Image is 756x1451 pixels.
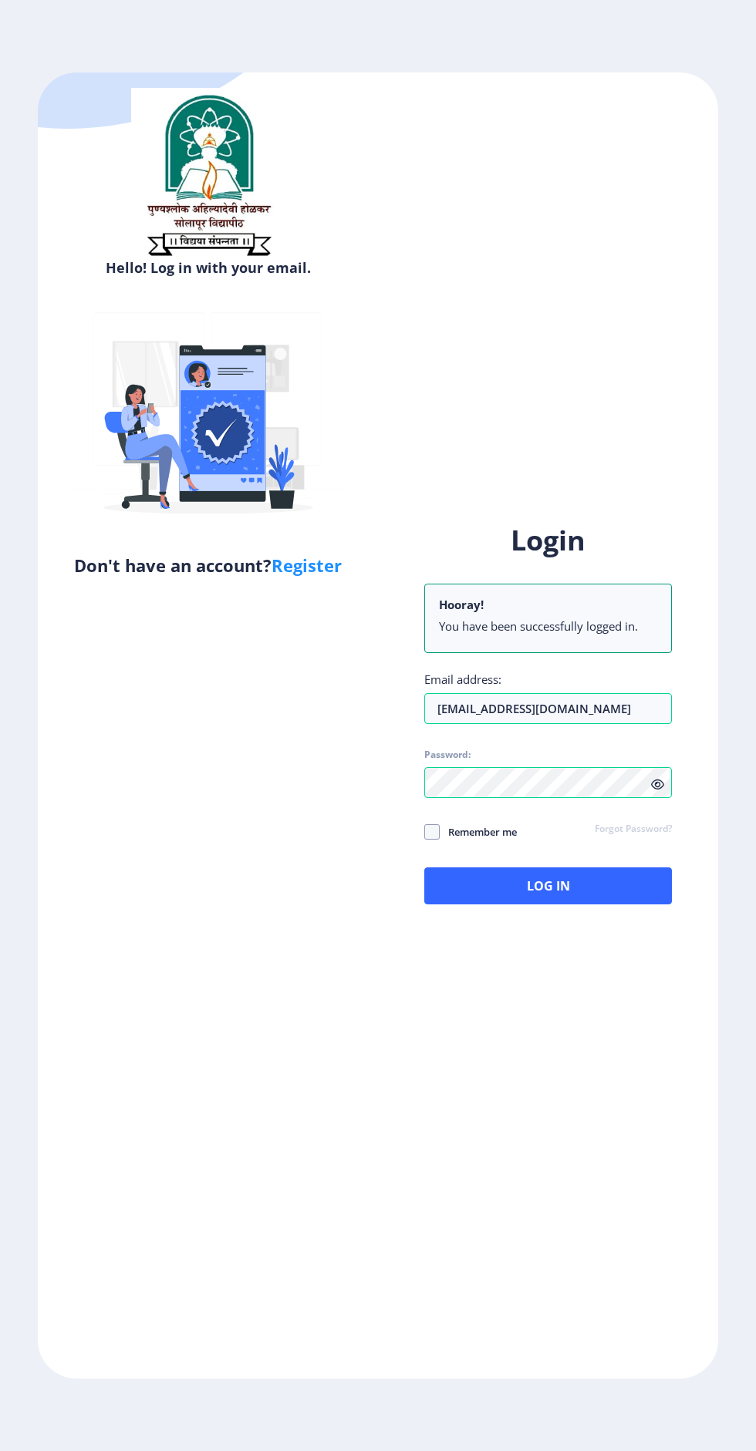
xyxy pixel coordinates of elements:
[424,867,672,904] button: Log In
[440,823,517,841] span: Remember me
[595,823,672,837] a: Forgot Password?
[424,522,672,559] h1: Login
[439,597,484,612] b: Hooray!
[439,618,657,634] li: You have been successfully logged in.
[272,554,342,577] a: Register
[49,258,366,277] h6: Hello! Log in with your email.
[424,749,471,761] label: Password:
[49,553,366,577] h5: Don't have an account?
[424,693,672,724] input: Email address
[131,88,285,262] img: sulogo.png
[424,672,501,687] label: Email address:
[73,283,343,553] img: Verified-rafiki.svg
